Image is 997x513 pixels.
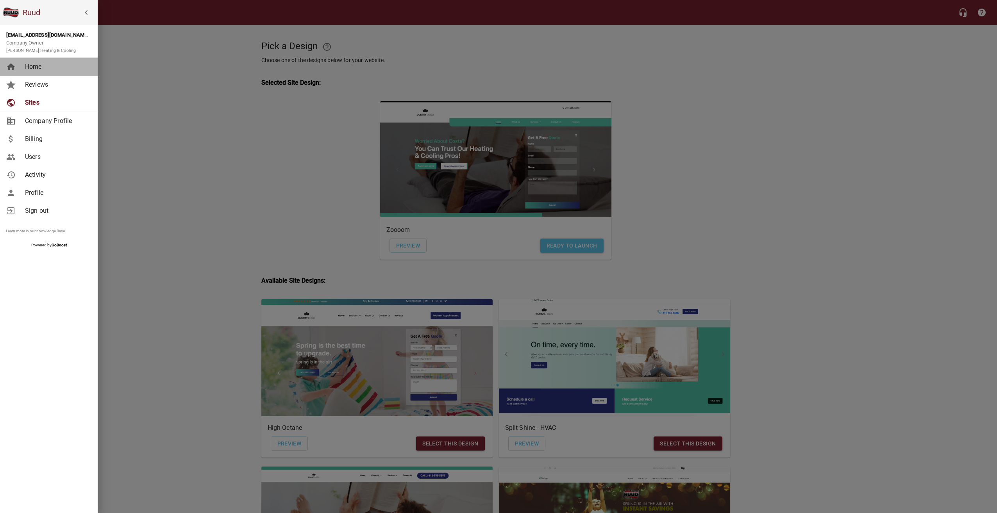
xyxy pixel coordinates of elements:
[6,32,89,38] strong: [EMAIL_ADDRESS][DOMAIN_NAME]
[23,6,95,19] h6: Ruud
[25,116,88,126] span: Company Profile
[25,188,88,198] span: Profile
[25,134,88,144] span: Billing
[6,229,65,233] a: Learn more in our Knowledge Base
[6,40,76,53] span: Company Owner
[25,62,88,71] span: Home
[25,206,88,216] span: Sign out
[31,243,67,247] span: Powered by
[25,170,88,180] span: Activity
[52,243,67,247] strong: GoBoost
[3,5,19,20] img: ruud_favicon.png
[6,48,76,53] small: [PERSON_NAME] Heating & Cooling
[25,80,88,89] span: Reviews
[25,98,88,107] span: Sites
[25,152,88,162] span: Users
